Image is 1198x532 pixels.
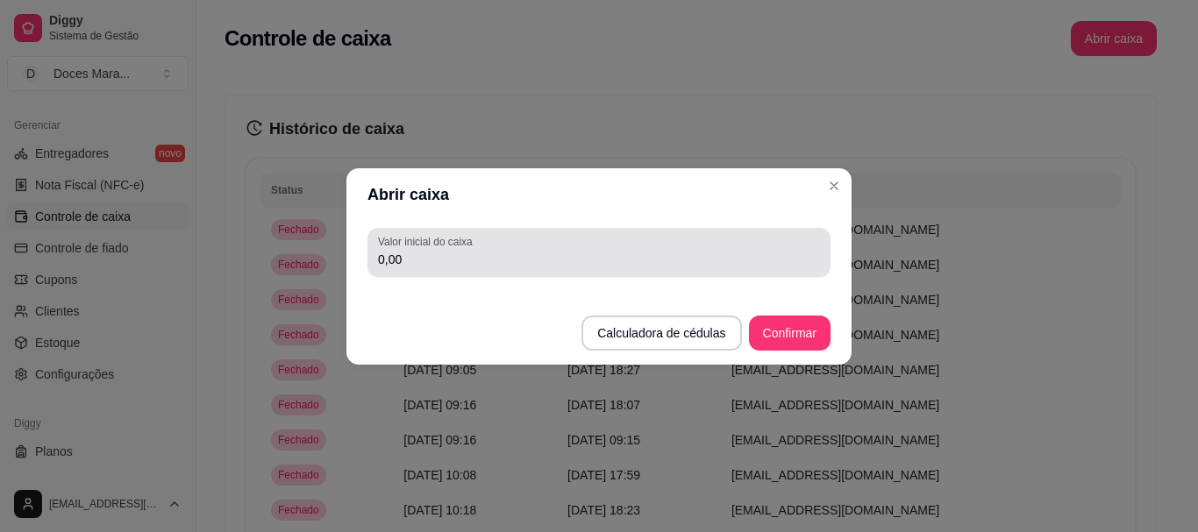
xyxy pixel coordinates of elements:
button: Confirmar [749,316,831,351]
input: Valor inicial do caixa [378,251,820,268]
button: Close [820,172,848,200]
label: Valor inicial do caixa [378,234,478,249]
button: Calculadora de cédulas [581,316,741,351]
header: Abrir caixa [346,168,852,221]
